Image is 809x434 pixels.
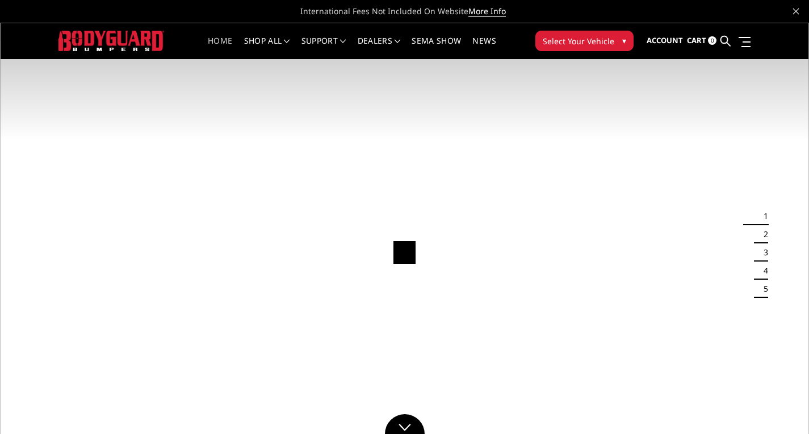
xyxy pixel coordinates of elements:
button: 1 of 5 [757,207,768,225]
a: shop all [244,37,290,59]
a: Support [301,37,346,59]
button: Select Your Vehicle [535,31,634,51]
span: Cart [687,35,706,45]
button: 4 of 5 [757,262,768,280]
a: Account [647,26,683,56]
a: SEMA Show [412,37,461,59]
a: Click to Down [385,414,425,434]
button: 3 of 5 [757,243,768,262]
a: Dealers [358,37,401,59]
a: Home [208,37,232,59]
span: 0 [708,36,716,45]
a: Cart 0 [687,26,716,56]
a: News [472,37,496,59]
span: Account [647,35,683,45]
span: Select Your Vehicle [543,35,614,47]
img: BODYGUARD BUMPERS [58,31,165,52]
button: 2 of 5 [757,225,768,243]
a: More Info [468,6,506,17]
span: ▾ [622,35,626,47]
button: 5 of 5 [757,280,768,298]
